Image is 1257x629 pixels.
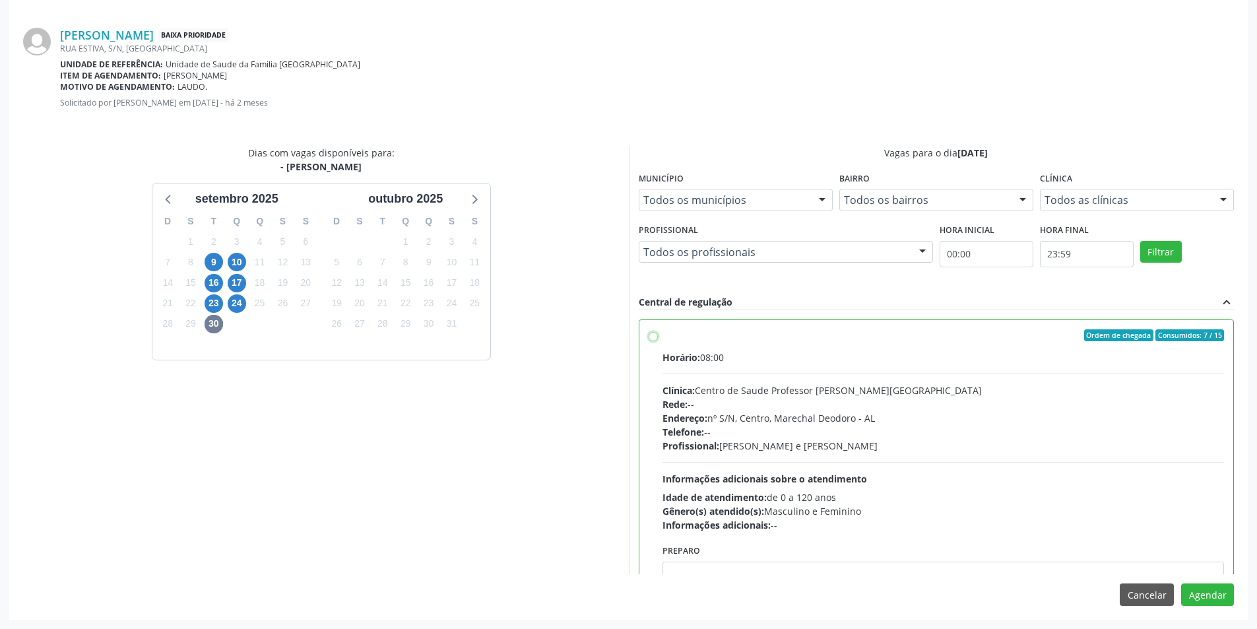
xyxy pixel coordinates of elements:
span: terça-feira, 14 de outubro de 2025 [373,274,392,292]
span: sexta-feira, 17 de outubro de 2025 [442,274,461,292]
span: quarta-feira, 3 de setembro de 2025 [228,232,246,251]
div: S [440,211,463,232]
div: -- [662,518,1225,532]
div: setembro 2025 [190,190,284,208]
span: segunda-feira, 29 de setembro de 2025 [181,315,200,333]
span: sábado, 25 de outubro de 2025 [465,294,484,313]
span: Idade de atendimento: [662,491,767,504]
span: quinta-feira, 25 de setembro de 2025 [251,294,269,313]
span: Informações adicionais sobre o atendimento [662,473,867,485]
span: quinta-feira, 11 de setembro de 2025 [251,253,269,271]
span: Gênero(s) atendido(s): [662,505,764,517]
span: quarta-feira, 8 de outubro de 2025 [397,253,415,271]
span: sexta-feira, 3 de outubro de 2025 [442,232,461,251]
span: quarta-feira, 15 de outubro de 2025 [397,274,415,292]
label: Município [639,169,684,189]
div: S [294,211,317,232]
a: [PERSON_NAME] [60,28,154,42]
span: domingo, 28 de setembro de 2025 [158,315,177,333]
span: Todos os bairros [844,193,1006,207]
span: segunda-feira, 27 de outubro de 2025 [350,315,369,333]
div: S [463,211,486,232]
label: Profissional [639,220,698,241]
button: Cancelar [1120,583,1174,606]
div: Dias com vagas disponíveis para: [248,146,395,174]
span: domingo, 21 de setembro de 2025 [158,294,177,313]
span: quinta-feira, 4 de setembro de 2025 [251,232,269,251]
span: sábado, 4 de outubro de 2025 [465,232,484,251]
span: sexta-feira, 31 de outubro de 2025 [442,315,461,333]
span: sábado, 6 de setembro de 2025 [296,232,315,251]
span: quinta-feira, 2 de outubro de 2025 [420,232,438,251]
span: sexta-feira, 19 de setembro de 2025 [273,274,292,292]
b: Item de agendamento: [60,70,161,81]
div: T [202,211,225,232]
span: Todos as clínicas [1045,193,1207,207]
p: Solicitado por [PERSON_NAME] em [DATE] - há 2 meses [60,97,1234,108]
span: sábado, 13 de setembro de 2025 [296,253,315,271]
span: quarta-feira, 10 de setembro de 2025 [228,253,246,271]
span: terça-feira, 28 de outubro de 2025 [373,315,392,333]
div: -- [662,425,1225,439]
span: segunda-feira, 20 de outubro de 2025 [350,294,369,313]
span: [DATE] [957,147,988,159]
span: quarta-feira, 17 de setembro de 2025 [228,274,246,292]
i: expand_less [1219,295,1234,310]
span: sexta-feira, 26 de setembro de 2025 [273,294,292,313]
button: Agendar [1181,583,1234,606]
span: segunda-feira, 1 de setembro de 2025 [181,232,200,251]
span: sexta-feira, 5 de setembro de 2025 [273,232,292,251]
span: LAUDO. [177,81,207,92]
b: Unidade de referência: [60,59,163,70]
div: Vagas para o dia [639,146,1235,160]
span: domingo, 7 de setembro de 2025 [158,253,177,271]
span: Unidade de Saude da Familia [GEOGRAPHIC_DATA] [166,59,360,70]
span: Endereço: [662,412,707,424]
span: domingo, 19 de outubro de 2025 [327,294,346,313]
span: domingo, 26 de outubro de 2025 [327,315,346,333]
span: quarta-feira, 24 de setembro de 2025 [228,294,246,313]
span: sábado, 20 de setembro de 2025 [296,274,315,292]
span: Horário: [662,351,700,364]
div: Q [394,211,417,232]
img: img [23,28,51,55]
span: sexta-feira, 24 de outubro de 2025 [442,294,461,313]
span: terça-feira, 21 de outubro de 2025 [373,294,392,313]
span: segunda-feira, 15 de setembro de 2025 [181,274,200,292]
div: S [271,211,294,232]
span: quinta-feira, 23 de outubro de 2025 [420,294,438,313]
div: - [PERSON_NAME] [248,160,395,174]
span: Profissional: [662,440,719,452]
span: domingo, 5 de outubro de 2025 [327,253,346,271]
div: -- [662,397,1225,411]
span: terça-feira, 7 de outubro de 2025 [373,253,392,271]
div: Q [225,211,248,232]
label: Clínica [1040,169,1072,189]
input: Selecione o horário [940,241,1033,267]
div: S [348,211,371,232]
span: terça-feira, 2 de setembro de 2025 [205,232,223,251]
span: Telefone: [662,426,704,438]
span: segunda-feira, 22 de setembro de 2025 [181,294,200,313]
span: segunda-feira, 6 de outubro de 2025 [350,253,369,271]
span: domingo, 14 de setembro de 2025 [158,274,177,292]
div: Centro de Saude Professor [PERSON_NAME][GEOGRAPHIC_DATA] [662,383,1225,397]
span: segunda-feira, 8 de setembro de 2025 [181,253,200,271]
span: quinta-feira, 16 de outubro de 2025 [420,274,438,292]
span: quarta-feira, 22 de outubro de 2025 [397,294,415,313]
span: Consumidos: 7 / 15 [1155,329,1224,341]
span: Todos os municípios [643,193,806,207]
span: Clínica: [662,384,695,397]
label: Preparo [662,541,700,562]
div: outubro 2025 [363,190,448,208]
span: [PERSON_NAME] [164,70,227,81]
div: Masculino e Feminino [662,504,1225,518]
div: Q [417,211,440,232]
span: quinta-feira, 18 de setembro de 2025 [251,274,269,292]
span: terça-feira, 30 de setembro de 2025 [205,315,223,333]
label: Bairro [839,169,870,189]
div: D [156,211,179,232]
label: Hora inicial [940,220,994,241]
span: quarta-feira, 1 de outubro de 2025 [397,232,415,251]
span: terça-feira, 16 de setembro de 2025 [205,274,223,292]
